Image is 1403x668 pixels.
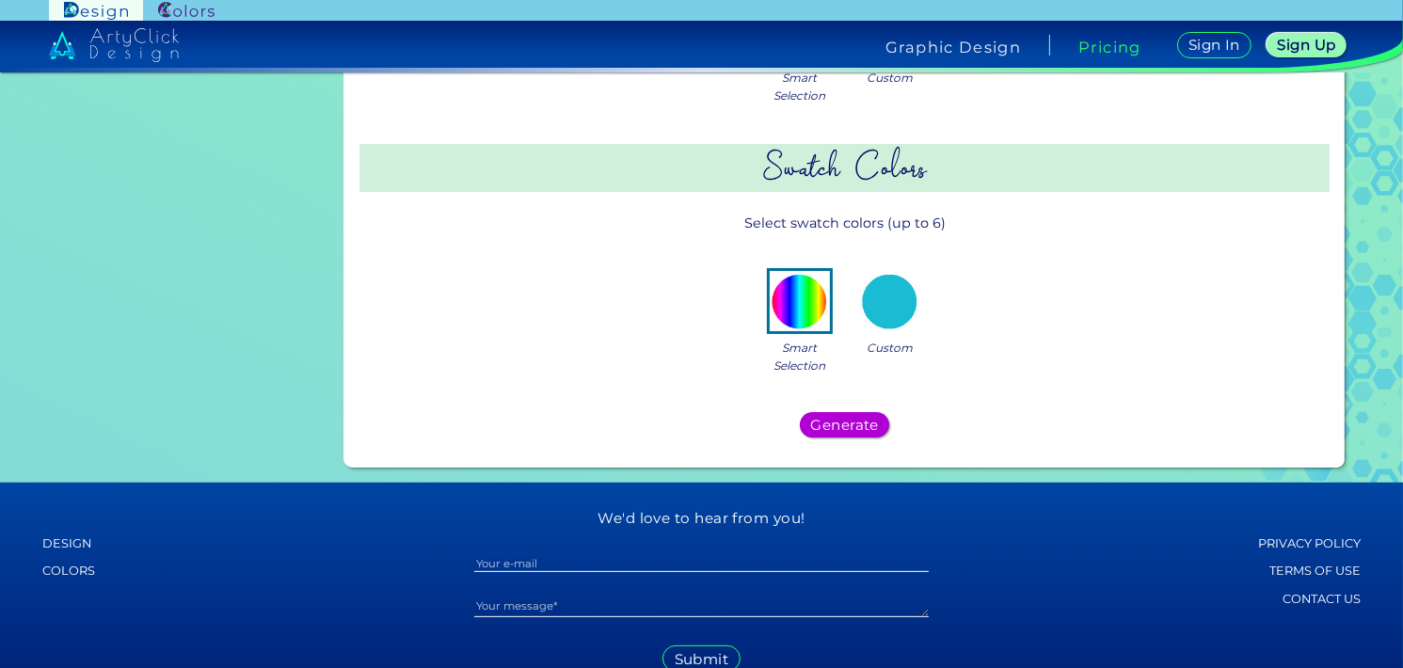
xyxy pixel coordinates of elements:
h2: Swatch Colors [359,144,1331,192]
span: Custom [867,69,913,87]
h5: Submit [677,652,725,665]
a: Colors [42,559,239,583]
a: Sign In [1181,33,1249,57]
img: col_swatch_auto.jpg [770,271,830,331]
img: col_swatch_custom.jpg [860,271,920,331]
span: Custom [867,339,913,357]
p: Select swatch colors (up to 6) [359,206,1331,241]
h5: Sign Up [1281,39,1333,52]
img: artyclick_design_logo_white_combined_path.svg [49,28,179,62]
span: Smart Selection [773,339,825,374]
h5: Sign In [1191,39,1238,52]
a: Sign Up [1270,34,1342,56]
a: Terms of Use [1165,559,1362,583]
span: Smart Selection [773,69,825,104]
input: Your e-mail [474,554,929,572]
h5: Generate [814,419,875,432]
a: Privacy policy [1165,532,1362,556]
a: Contact Us [1165,587,1362,612]
a: Pricing [1078,40,1141,55]
img: ArtyClick Colors logo [158,2,215,20]
h5: We'd love to hear from you! [323,510,1080,527]
h4: Graphic Design [885,40,1021,55]
a: Design [42,532,239,556]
